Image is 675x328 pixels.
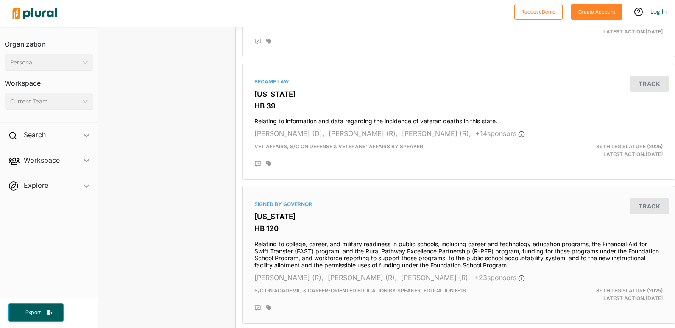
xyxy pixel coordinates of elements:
span: [PERSON_NAME] (R), [401,273,470,282]
div: Add Position Statement [254,305,261,311]
span: Export [20,309,47,316]
div: Add tags [266,305,271,311]
div: Current Team [10,97,79,106]
span: 89th Legislature (2025) [596,287,663,294]
h2: Search [24,130,46,139]
div: Latest Action: [DATE] [529,20,669,36]
a: Create Account [571,7,622,16]
button: Export [8,303,64,322]
div: Add Position Statement [254,38,261,45]
div: Add Position Statement [254,161,261,167]
h3: [US_STATE] [254,212,663,221]
div: Add tags [266,38,271,44]
h4: Relating to college, career, and military readiness in public schools, including career and techn... [254,236,663,269]
h3: [US_STATE] [254,90,663,98]
span: + 23 sponsor s [474,273,525,282]
button: Request Demo [514,4,563,20]
h3: HB 120 [254,224,663,233]
span: [PERSON_NAME] (R), [402,129,471,138]
a: Request Demo [514,7,563,16]
div: Signed by Governor [254,200,663,208]
div: Latest Action: [DATE] [529,287,669,302]
h3: Workspace [5,71,93,89]
span: Vet Affairs, s/c on Defense & Veterans' Affairs by Speaker [254,143,423,150]
button: Track [630,198,669,214]
button: Track [630,76,669,92]
span: [PERSON_NAME] (R), [254,273,324,282]
h3: HB 39 [254,102,663,110]
div: Personal [10,58,79,67]
a: Log In [650,8,667,15]
button: Create Account [571,4,622,20]
span: + 14 sponsor s [475,129,525,138]
span: [PERSON_NAME] (R), [328,273,397,282]
h4: Relating to information and data regarding the incidence of veteran deaths in this state. [254,114,663,125]
div: Latest Action: [DATE] [529,143,669,158]
span: s/c on Academic & Career-Oriented Education by Speaker, Education K-16 [254,287,466,294]
span: [PERSON_NAME] (D), [254,129,324,138]
span: 89th Legislature (2025) [596,143,663,150]
span: 89th Legislature (2025) [596,21,663,27]
span: [PERSON_NAME] (R), [329,129,398,138]
div: Became Law [254,78,663,86]
h3: Organization [5,32,93,50]
div: Add tags [266,161,271,167]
